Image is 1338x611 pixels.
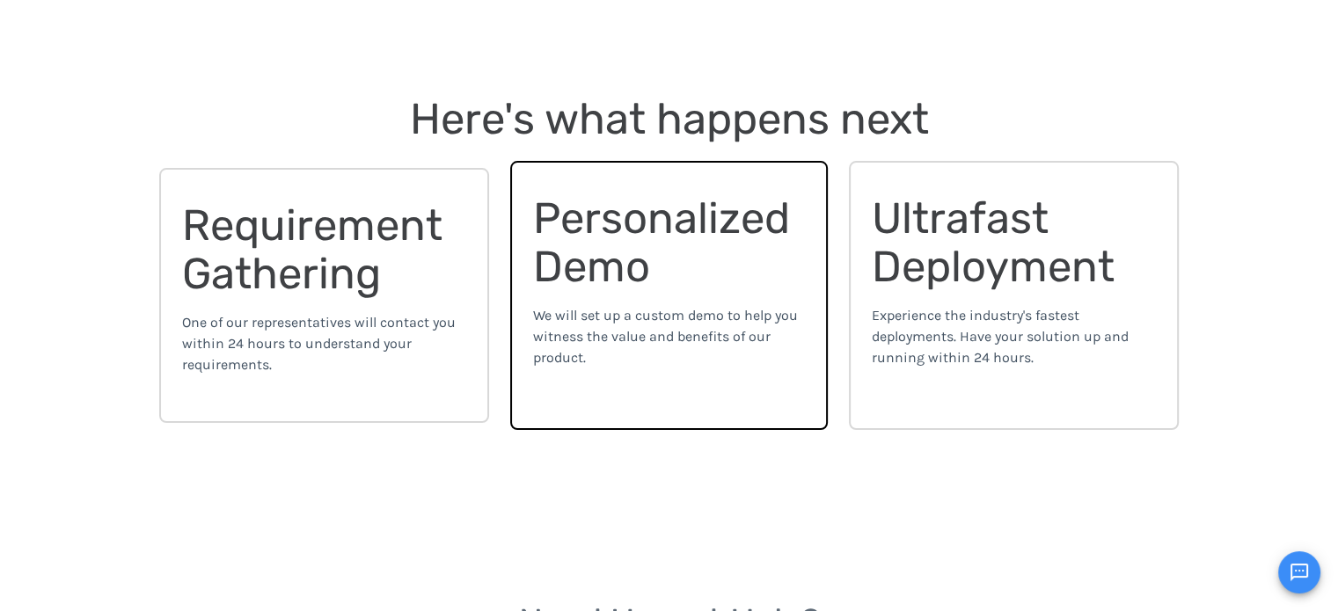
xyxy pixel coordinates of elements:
[533,307,798,366] span: We will set up a custom demo to help you witness the value and benefits of our product.
[872,193,1115,292] span: Ultrafast Deployment
[872,307,1129,366] span: Experience the industry's fastest deployments. Have your solution up and running within 24 hours.
[533,193,801,292] span: Personalized Demo
[182,314,456,373] span: One of our representatives will contact you within 24 hours to understand your requirements.
[410,93,929,144] span: Here's what happens next
[1278,551,1320,593] button: Open chat
[182,200,453,299] span: Requirement Gathering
